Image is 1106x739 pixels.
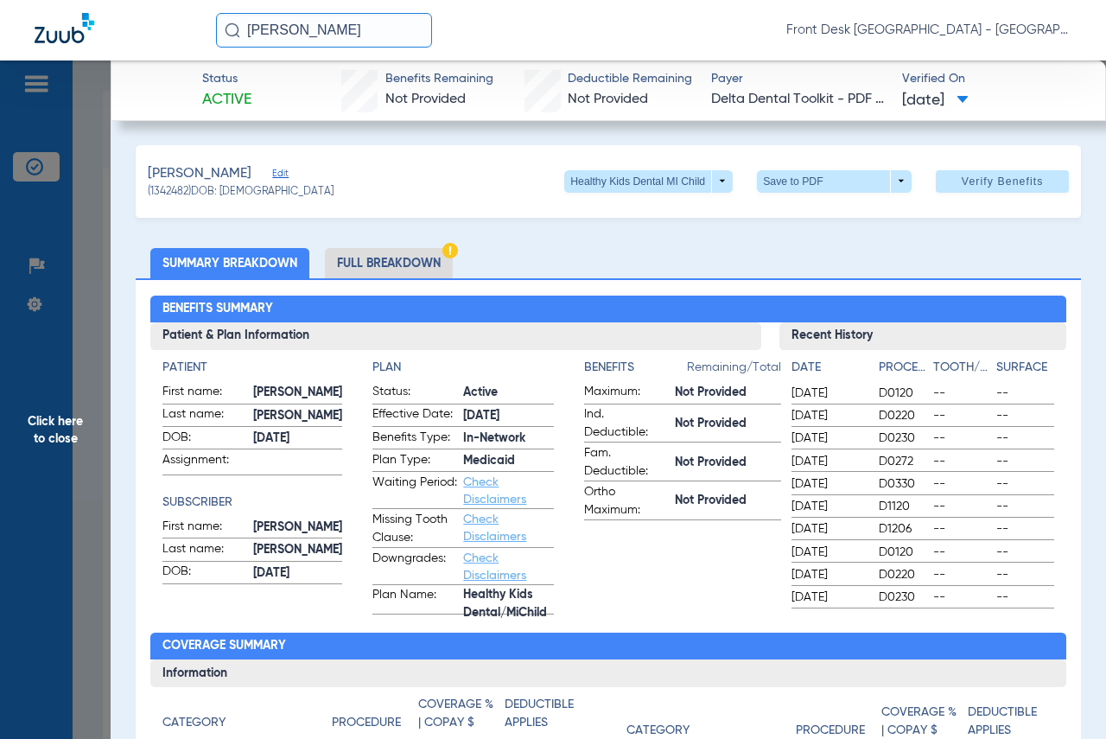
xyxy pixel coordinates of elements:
span: Deductible Remaining [568,70,692,88]
h3: Recent History [779,322,1066,350]
app-breakdown-title: Procedure [332,696,418,738]
span: [DATE] [791,407,864,424]
span: -- [996,430,1053,447]
span: [DATE] [791,520,864,538]
span: [DATE] [253,564,342,583]
span: [PERSON_NAME] [253,384,342,402]
span: Maximum: [584,383,669,404]
app-breakdown-title: Tooth/Quad [933,359,990,383]
span: [DATE] [253,430,342,448]
span: -- [996,589,1053,606]
input: Search for patients [216,13,432,48]
h4: Coverage % | Copay $ [418,696,495,732]
app-breakdown-title: Procedure [879,359,927,383]
span: D0120 [879,544,927,561]
span: D0220 [879,566,927,583]
h2: Coverage Summary [150,633,1065,660]
span: Assignment: [162,451,247,475]
app-breakdown-title: Benefits [584,359,687,383]
span: [DATE] [791,385,864,402]
app-breakdown-title: Category [162,696,332,738]
app-breakdown-title: Deductible Applies [505,696,591,738]
span: -- [996,385,1053,402]
span: [DATE] [791,475,864,493]
button: Save to PDF [757,170,912,193]
span: Status: [372,383,457,404]
app-breakdown-title: Surface [996,359,1053,383]
li: Full Breakdown [325,248,453,278]
span: -- [933,544,990,561]
app-breakdown-title: Patient [162,359,342,377]
span: D1206 [879,520,927,538]
app-breakdown-title: Subscriber [162,494,342,512]
a: Check Disclaimers [463,552,526,582]
span: -- [933,498,990,515]
span: Active [463,384,554,402]
app-breakdown-title: Coverage % | Copay $ [418,696,505,738]
li: Summary Breakdown [150,248,309,278]
img: Search Icon [225,22,240,38]
span: -- [996,475,1053,493]
span: -- [933,589,990,606]
span: Not Provided [675,415,781,433]
span: -- [996,544,1053,561]
span: -- [933,407,990,424]
span: [PERSON_NAME] [253,541,342,559]
img: Hazard [442,243,458,258]
span: [DATE] [791,430,864,447]
h4: Procedure [332,714,401,732]
h4: Plan [372,359,554,377]
span: -- [933,566,990,583]
span: Effective Date: [372,405,457,426]
span: [PERSON_NAME] [253,519,342,537]
span: Missing Tooth Clause: [372,511,457,547]
span: Verify Benefits [962,175,1044,188]
button: Healthy Kids Dental MI Child [564,170,733,193]
span: Waiting Period: [372,474,457,508]
span: -- [996,520,1053,538]
h3: Patient & Plan Information [150,322,760,350]
span: In-Network [463,430,554,448]
span: D0230 [879,589,927,606]
span: -- [996,566,1053,583]
a: Check Disclaimers [463,476,526,506]
span: [DATE] [791,566,864,583]
span: -- [996,407,1053,424]
span: Not Provided [675,454,781,472]
span: D0330 [879,475,927,493]
span: Plan Name: [372,586,457,614]
span: -- [996,498,1053,515]
span: Healthy Kids Dental/MiChild [463,596,554,614]
span: [DATE] [791,544,864,561]
span: Ind. Deductible: [584,405,669,442]
span: Edit [272,168,288,184]
h4: Procedure [879,359,927,377]
h2: Benefits Summary [150,296,1065,323]
h4: Date [791,359,864,377]
span: -- [933,520,990,538]
h4: Benefits [584,359,687,377]
app-breakdown-title: Date [791,359,864,383]
span: Last name: [162,405,247,426]
span: [DATE] [463,407,554,425]
span: Ortho Maximum: [584,483,669,519]
span: [DATE] [902,90,969,111]
span: (1342482) DOB: [DEMOGRAPHIC_DATA] [148,185,334,201]
h4: Tooth/Quad [933,359,990,377]
span: [DATE] [791,498,864,515]
h3: Information [150,659,1065,687]
span: Not Provided [568,92,648,106]
span: Verified On [902,70,1077,88]
span: -- [996,453,1053,470]
span: D0220 [879,407,927,424]
span: -- [933,475,990,493]
span: -- [933,385,990,402]
h4: Surface [996,359,1053,377]
span: [DATE] [791,589,864,606]
span: Remaining/Total [687,359,781,383]
span: D0272 [879,453,927,470]
span: Benefits Type: [372,429,457,449]
span: -- [933,453,990,470]
iframe: Chat Widget [1020,656,1106,739]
